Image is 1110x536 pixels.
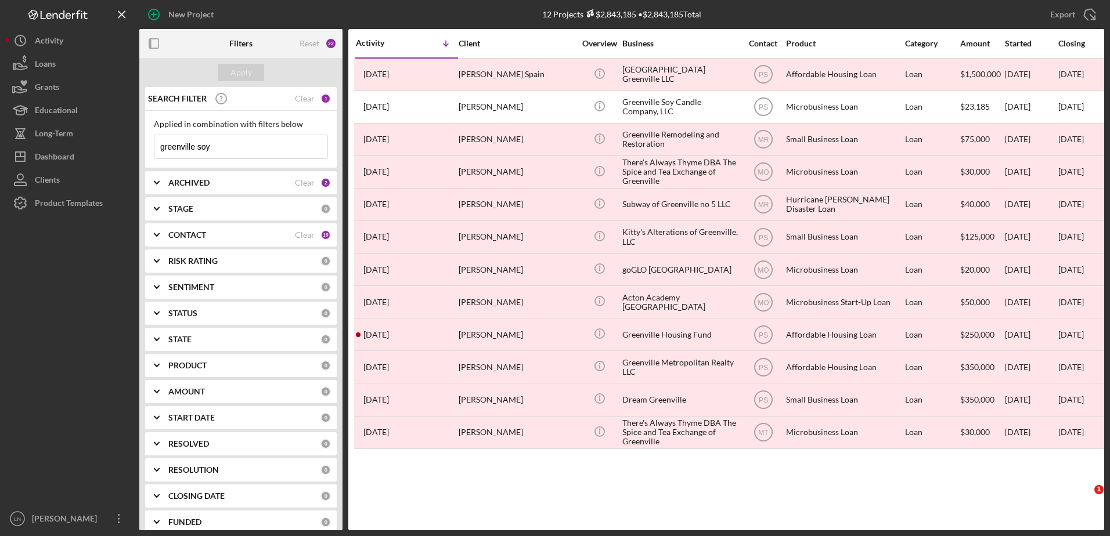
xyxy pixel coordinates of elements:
[459,39,575,48] div: Client
[459,157,575,187] div: [PERSON_NAME]
[168,309,197,318] b: STATUS
[35,99,78,125] div: Educational
[6,145,134,168] button: Dashboard
[363,330,389,339] time: 2024-02-28 18:27
[168,3,214,26] div: New Project
[905,287,959,317] div: Loan
[168,439,209,448] b: RESOLVED
[758,331,767,339] text: PS
[6,29,134,52] button: Activity
[786,319,902,350] div: Affordable Housing Loan
[758,396,767,404] text: PS
[905,39,959,48] div: Category
[741,39,785,48] div: Contact
[758,233,767,241] text: PS
[1005,417,1057,448] div: [DATE]
[168,283,214,292] b: SENTIMENT
[622,417,738,448] div: There's Always Thyme DBA The Spice and Tea Exchange of Greenville
[786,189,902,220] div: Hurricane [PERSON_NAME] Disaster Loan
[786,39,902,48] div: Product
[1058,297,1084,307] time: [DATE]
[786,222,902,252] div: Small Business Loan
[960,254,1004,285] div: $20,000
[168,335,192,344] b: STATE
[6,191,134,215] button: Product Templates
[6,122,134,145] button: Long-Term
[35,191,103,218] div: Product Templates
[35,29,63,55] div: Activity
[786,287,902,317] div: Microbusiness Start-Up Loan
[1050,3,1075,26] div: Export
[6,75,134,99] button: Grants
[1005,254,1057,285] div: [DATE]
[622,157,738,187] div: There's Always Thyme DBA The Spice and Tea Exchange of Greenville
[622,189,738,220] div: Subway of Greenville no 5 LLC
[786,59,902,90] div: Affordable Housing Loan
[960,384,1004,415] div: $350,000
[320,334,331,345] div: 0
[960,287,1004,317] div: $50,000
[960,157,1004,187] div: $30,000
[622,254,738,285] div: goGLO [GEOGRAPHIC_DATA]
[960,417,1004,448] div: $30,000
[320,93,331,104] div: 1
[1005,319,1057,350] div: [DATE]
[363,102,389,111] time: 2024-11-21 21:52
[1005,92,1057,122] div: [DATE]
[1058,134,1084,144] time: [DATE]
[6,52,134,75] button: Loans
[786,417,902,448] div: Microbusiness Loan
[295,178,315,187] div: Clear
[1005,39,1057,48] div: Started
[905,319,959,350] div: Loan
[1058,231,1084,241] time: [DATE]
[786,352,902,382] div: Affordable Housing Loan
[1058,362,1084,372] time: [DATE]
[786,254,902,285] div: Microbusiness Loan
[320,256,331,266] div: 0
[35,122,73,148] div: Long-Term
[29,507,104,533] div: [PERSON_NAME]
[6,168,134,191] a: Clients
[622,124,738,155] div: Greenville Remodeling and Restoration
[363,298,389,307] time: 2024-04-30 14:49
[459,189,575,220] div: [PERSON_NAME]
[459,417,575,448] div: [PERSON_NAME]
[622,39,738,48] div: Business
[786,92,902,122] div: Microbusiness Loan
[1058,394,1084,404] time: [DATE]
[363,200,389,209] time: 2024-10-11 15:43
[960,189,1004,220] div: $40,000
[1058,427,1084,437] time: [DATE]
[1058,265,1084,274] time: [DATE]
[960,92,1004,122] div: $23,185
[960,319,1004,350] div: $250,000
[1005,59,1057,90] div: [DATE]
[363,363,389,372] time: 2024-01-10 19:18
[786,384,902,415] div: Small Business Loan
[786,157,902,187] div: Microbusiness Loan
[168,387,205,396] b: AMOUNT
[1005,157,1057,187] div: [DATE]
[168,517,201,527] b: FUNDED
[6,507,134,530] button: LN[PERSON_NAME]
[758,103,767,111] text: PS
[139,3,225,26] button: New Project
[459,222,575,252] div: [PERSON_NAME]
[1071,485,1098,513] iframe: Intercom live chat
[295,94,315,103] div: Clear
[363,265,389,274] time: 2024-07-11 02:16
[35,168,60,194] div: Clients
[459,384,575,415] div: [PERSON_NAME]
[168,256,218,266] b: RISK RATING
[6,99,134,122] a: Educational
[148,94,207,103] b: SEARCH FILTER
[905,417,959,448] div: Loan
[622,92,738,122] div: Greenville Soy Candle Company, LLC
[1039,3,1104,26] button: Export
[758,168,769,176] text: MO
[168,413,215,422] b: START DATE
[320,282,331,292] div: 0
